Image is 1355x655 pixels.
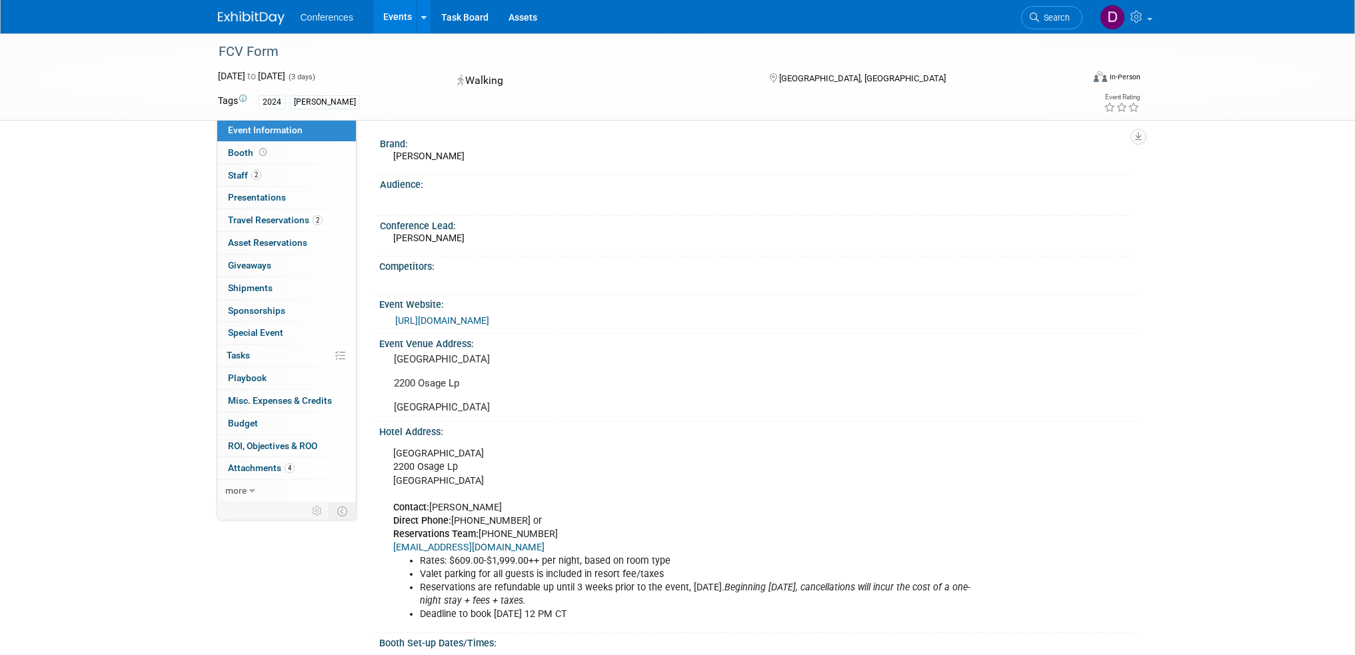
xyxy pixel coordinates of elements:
[217,412,356,434] a: Budget
[420,568,982,581] li: Valet parking for all guests is included in resort fee/taxes
[380,134,1132,151] div: Brand:
[251,170,261,180] span: 2
[1100,5,1125,30] img: Dolores Basilio
[1104,94,1140,101] div: Event Rating
[217,344,356,366] a: Tasks
[228,462,295,473] span: Attachments
[217,435,356,457] a: ROI, Objectives & ROO
[228,327,283,338] span: Special Event
[217,390,356,412] a: Misc. Expenses & Credits
[217,232,356,254] a: Asset Reservations
[217,187,356,209] a: Presentations
[380,175,1132,191] div: Audience:
[393,151,465,161] span: [PERSON_NAME]
[395,315,489,326] a: [URL][DOMAIN_NAME]
[228,305,285,316] span: Sponsorships
[218,94,247,109] td: Tags
[228,147,269,158] span: Booth
[228,192,286,203] span: Presentations
[379,295,1138,311] div: Event Website:
[393,515,451,526] b: Direct Phone:
[379,422,1138,438] div: Hotel Address:
[393,233,465,243] span: [PERSON_NAME]
[228,125,303,135] span: Event Information
[228,372,267,383] span: Playbook
[217,255,356,277] a: Giveaways
[217,165,356,187] a: Staff2
[1004,69,1141,89] div: Event Format
[379,257,1138,273] div: Competitors:
[217,367,356,389] a: Playbook
[420,554,982,568] li: Rates: $609.00-$1,999.00++ per night, based on room type
[379,633,1138,650] div: Booth Set-up Dates/Times:
[228,395,332,406] span: Misc. Expenses & Credits
[301,12,353,23] span: Conferences
[306,502,329,520] td: Personalize Event Tab Strip
[228,418,258,428] span: Budget
[329,502,356,520] td: Toggle Event Tabs
[228,170,261,181] span: Staff
[393,542,545,553] a: [EMAIL_ADDRESS][DOMAIN_NAME]
[245,71,258,81] span: to
[393,528,479,540] b: Reservations Team:
[393,502,429,513] b: Contact:
[227,350,250,360] span: Tasks
[217,480,356,502] a: more
[259,95,285,109] div: 2024
[394,353,680,413] pre: [GEOGRAPHIC_DATA] 2200 Osage Lp [GEOGRAPHIC_DATA]
[228,440,317,451] span: ROI, Objectives & ROO
[1021,6,1082,29] a: Search
[379,334,1138,350] div: Event Venue Address:
[453,69,748,93] div: Walking
[1109,72,1140,82] div: In-Person
[218,71,285,81] span: [DATE] [DATE]
[217,209,356,231] a: Travel Reservations2
[217,457,356,479] a: Attachments4
[218,11,285,25] img: ExhibitDay
[779,73,946,83] span: [GEOGRAPHIC_DATA], [GEOGRAPHIC_DATA]
[225,485,247,496] span: more
[217,300,356,322] a: Sponsorships
[228,260,271,271] span: Giveaways
[228,237,307,248] span: Asset Reservations
[1039,13,1070,23] span: Search
[285,463,295,473] span: 4
[217,119,356,141] a: Event Information
[228,283,273,293] span: Shipments
[217,142,356,164] a: Booth
[257,147,269,157] span: Booth not reserved yet
[287,73,315,81] span: (3 days)
[214,40,1062,64] div: FCV Form
[420,608,982,621] li: Deadline to book [DATE] 12 PM CT
[380,216,1132,233] div: Conference Lead:
[290,95,360,109] div: [PERSON_NAME]
[228,215,323,225] span: Travel Reservations
[313,215,323,225] span: 2
[217,277,356,299] a: Shipments
[1094,71,1107,82] img: Format-Inperson.png
[217,322,356,344] a: Special Event
[420,581,982,608] li: Reservations are refundable up until 3 weeks prior to the event, [DATE].
[384,440,990,628] div: [GEOGRAPHIC_DATA] 2200 Osage Lp [GEOGRAPHIC_DATA] [PERSON_NAME] [PHONE_NUMBER] or [PHONE_NUMBER]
